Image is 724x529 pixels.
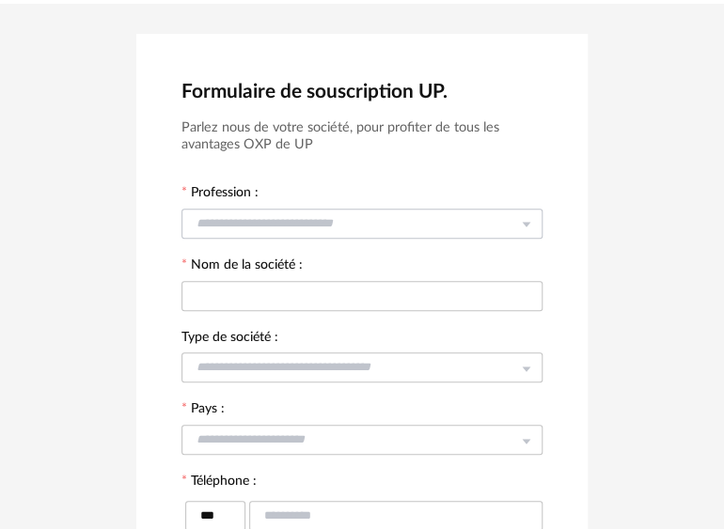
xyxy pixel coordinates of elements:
[181,402,225,419] label: Pays :
[181,331,278,348] label: Type de société :
[181,186,259,203] label: Profession :
[181,119,543,154] h3: Parlez nous de votre société, pour profiter de tous les avantages OXP de UP
[181,475,257,491] label: Téléphone :
[181,79,543,104] h2: Formulaire de souscription UP.
[181,258,303,275] label: Nom de la société :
